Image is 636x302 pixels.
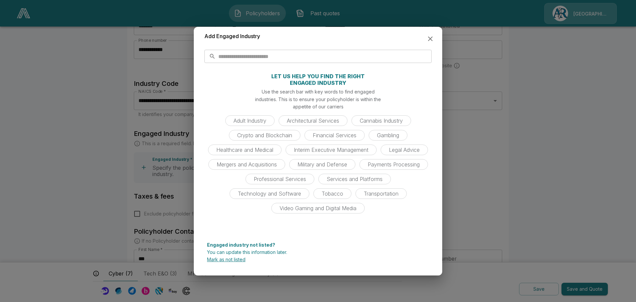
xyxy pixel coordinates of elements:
[230,188,309,199] div: Technology and Software
[309,132,360,139] span: Financial Services
[204,32,260,41] h6: Add Engaged Industry
[279,115,347,126] div: Architectural Services
[360,190,402,197] span: Transportation
[230,117,270,124] span: Adult Industry
[290,147,372,153] span: Interim Executive Management
[271,203,365,213] div: Video Gaming and Digital Media
[213,161,281,168] span: Mergers and Acquisitions
[207,250,429,255] p: You can update this information later.
[212,147,277,153] span: Healthcare and Medical
[289,159,355,170] div: Military and Defense
[318,174,391,184] div: Services and Platforms
[208,145,282,155] div: Healthcare and Medical
[385,147,424,153] span: Legal Advice
[234,190,305,197] span: Technology and Software
[207,257,429,262] p: Mark as not listed
[318,190,347,197] span: Tobacco
[225,115,275,126] div: Adult Industry
[271,74,365,79] p: LET US HELP YOU FIND THE RIGHT
[276,205,360,211] span: Video Gaming and Digital Media
[245,174,314,184] div: Professional Services
[255,96,381,103] p: industries. This is to ensure your policyholder is within the
[283,117,343,124] span: Architectural Services
[207,243,429,247] p: Engaged industry not listed?
[373,132,403,139] span: Gambling
[290,80,346,86] p: ENGAGED INDUSTRY
[381,145,428,155] div: Legal Advice
[355,188,407,199] div: Transportation
[262,88,375,95] p: Use the search bar with key words to find engaged
[323,176,387,182] span: Services and Platforms
[233,132,296,139] span: Crypto and Blockchain
[304,130,365,141] div: Financial Services
[250,176,310,182] span: Professional Services
[286,145,377,155] div: Interim Executive Management
[356,117,407,124] span: Cannabis Industry
[293,161,351,168] span: Military and Defense
[351,115,411,126] div: Cannabis Industry
[293,103,344,110] p: appetite of our carriers
[208,159,285,170] div: Mergers and Acquisitions
[359,159,428,170] div: Payments Processing
[229,130,300,141] div: Crypto and Blockchain
[364,161,424,168] span: Payments Processing
[313,188,351,199] div: Tobacco
[369,130,407,141] div: Gambling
